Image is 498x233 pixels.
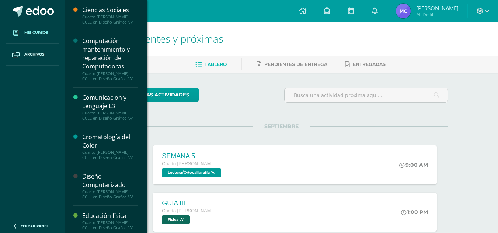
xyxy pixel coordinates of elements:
[257,59,327,70] a: Pendientes de entrega
[162,168,221,177] span: Lectura/Ortocaligrafía 'A'
[162,208,217,213] span: Cuarto [PERSON_NAME]. CCLL en Diseño Gráfico
[205,61,227,67] span: Tablero
[416,4,459,12] span: [PERSON_NAME]
[6,22,59,44] a: Mis cursos
[24,30,48,36] span: Mis cursos
[162,161,217,166] span: Cuarto [PERSON_NAME]. CCLL en Diseño Gráfico
[345,59,386,70] a: Entregadas
[396,4,411,18] img: 0aec00e1ef5cc27230ddd548fcfdc0fc.png
[82,133,138,150] div: Cromatología del Color
[6,44,59,66] a: Archivos
[82,71,138,81] div: Cuarto [PERSON_NAME]. CCLL en Diseño Gráfico "A"
[162,215,190,224] span: Física 'A'
[353,61,386,67] span: Entregadas
[264,61,327,67] span: Pendientes de entrega
[82,172,138,200] a: Diseño ComputarizadoCuarto [PERSON_NAME]. CCLL en Diseño Gráfico "A"
[399,162,428,168] div: 9:00 AM
[82,93,138,121] a: Comunicacion y Lenguaje L3Cuarto [PERSON_NAME]. CCLL en Diseño Gráfico "A"
[285,88,448,102] input: Busca una actividad próxima aquí...
[82,220,138,230] div: Cuarto [PERSON_NAME]. CCLL en Diseño Gráfico "A"
[74,32,223,46] span: Actividades recientes y próximas
[401,209,428,215] div: 1:00 PM
[82,37,138,71] div: Computación mantenimiento y reparación de Computadoras
[82,14,138,25] div: Cuarto [PERSON_NAME]. CCLL en Diseño Gráfico "A"
[82,6,138,14] div: Ciencias Sociales
[82,133,138,160] a: Cromatología del ColorCuarto [PERSON_NAME]. CCLL en Diseño Gráfico "A"
[195,59,227,70] a: Tablero
[82,212,138,230] a: Educación físicaCuarto [PERSON_NAME]. CCLL en Diseño Gráfico "A"
[416,11,459,17] span: Mi Perfil
[82,189,138,200] div: Cuarto [PERSON_NAME]. CCLL en Diseño Gráfico "A"
[162,152,223,160] div: SEMANA 5
[82,110,138,121] div: Cuarto [PERSON_NAME]. CCLL en Diseño Gráfico "A"
[162,200,217,207] div: GUIA III
[82,150,138,160] div: Cuarto [PERSON_NAME]. CCLL en Diseño Gráfico "A"
[21,223,49,229] span: Cerrar panel
[115,88,199,102] a: todas las Actividades
[82,212,138,220] div: Educación física
[82,6,138,25] a: Ciencias SocialesCuarto [PERSON_NAME]. CCLL en Diseño Gráfico "A"
[82,37,138,81] a: Computación mantenimiento y reparación de ComputadorasCuarto [PERSON_NAME]. CCLL en Diseño Gráfic...
[82,93,138,110] div: Comunicacion y Lenguaje L3
[253,123,310,130] span: SEPTIEMBRE
[24,52,44,57] span: Archivos
[82,172,138,189] div: Diseño Computarizado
